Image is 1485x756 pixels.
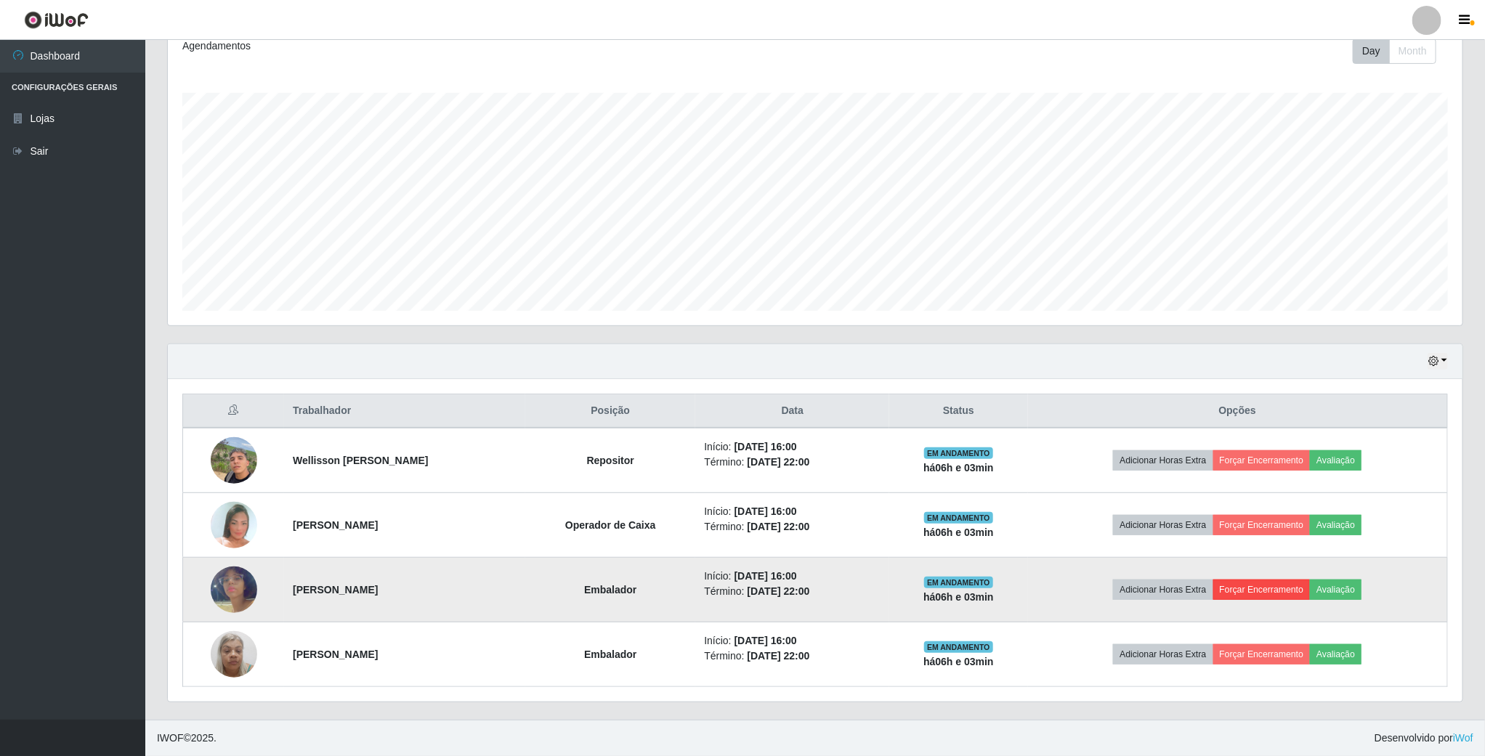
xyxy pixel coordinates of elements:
[1389,38,1436,64] button: Month
[924,512,993,524] span: EM ANDAMENTO
[284,394,525,428] th: Trabalhador
[525,394,695,428] th: Posição
[1213,644,1311,664] button: Forçar Encerramento
[1310,515,1361,535] button: Avaliação
[1213,450,1311,471] button: Forçar Encerramento
[587,455,634,466] strong: Repositor
[923,591,994,603] strong: há 06 h e 03 min
[924,641,993,653] span: EM ANDAMENTO
[157,732,184,744] span: IWOF
[695,394,889,428] th: Data
[735,570,797,582] time: [DATE] 16:00
[735,505,797,517] time: [DATE] 16:00
[748,521,810,532] time: [DATE] 22:00
[1113,644,1213,664] button: Adicionar Horas Extra
[584,649,636,660] strong: Embalador
[1353,38,1448,64] div: Toolbar with button groups
[565,519,656,531] strong: Operador de Caixa
[1213,515,1311,535] button: Forçar Encerramento
[704,439,881,455] li: Início:
[1353,38,1390,64] button: Day
[1310,580,1361,600] button: Avaliação
[704,504,881,519] li: Início:
[1213,580,1311,600] button: Forçar Encerramento
[211,429,257,491] img: 1741957735844.jpeg
[1353,38,1436,64] div: First group
[704,649,881,664] li: Término:
[293,455,428,466] strong: Wellisson [PERSON_NAME]
[1028,394,1448,428] th: Opções
[704,584,881,599] li: Término:
[704,633,881,649] li: Início:
[748,456,810,468] time: [DATE] 22:00
[211,548,257,631] img: 1736193736674.jpeg
[293,649,378,660] strong: [PERSON_NAME]
[748,650,810,662] time: [DATE] 22:00
[1113,450,1213,471] button: Adicionar Horas Extra
[924,447,993,459] span: EM ANDAMENTO
[704,519,881,535] li: Término:
[584,584,636,596] strong: Embalador
[924,577,993,588] span: EM ANDAMENTO
[211,623,257,685] img: 1734130830737.jpeg
[735,635,797,646] time: [DATE] 16:00
[1113,580,1213,600] button: Adicionar Horas Extra
[748,585,810,597] time: [DATE] 22:00
[923,656,994,667] strong: há 06 h e 03 min
[704,455,881,470] li: Término:
[157,731,217,746] span: © 2025 .
[1310,644,1361,664] button: Avaliação
[1310,450,1361,471] button: Avaliação
[293,584,378,596] strong: [PERSON_NAME]
[293,519,378,531] strong: [PERSON_NAME]
[923,527,994,538] strong: há 06 h e 03 min
[704,569,881,584] li: Início:
[889,394,1027,428] th: Status
[211,491,257,558] img: 1737214491896.jpeg
[1113,515,1213,535] button: Adicionar Horas Extra
[1375,731,1473,746] span: Desenvolvido por
[1453,732,1473,744] a: iWof
[24,11,89,29] img: CoreUI Logo
[182,38,697,54] div: Agendamentos
[923,462,994,473] strong: há 06 h e 03 min
[735,441,797,452] time: [DATE] 16:00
